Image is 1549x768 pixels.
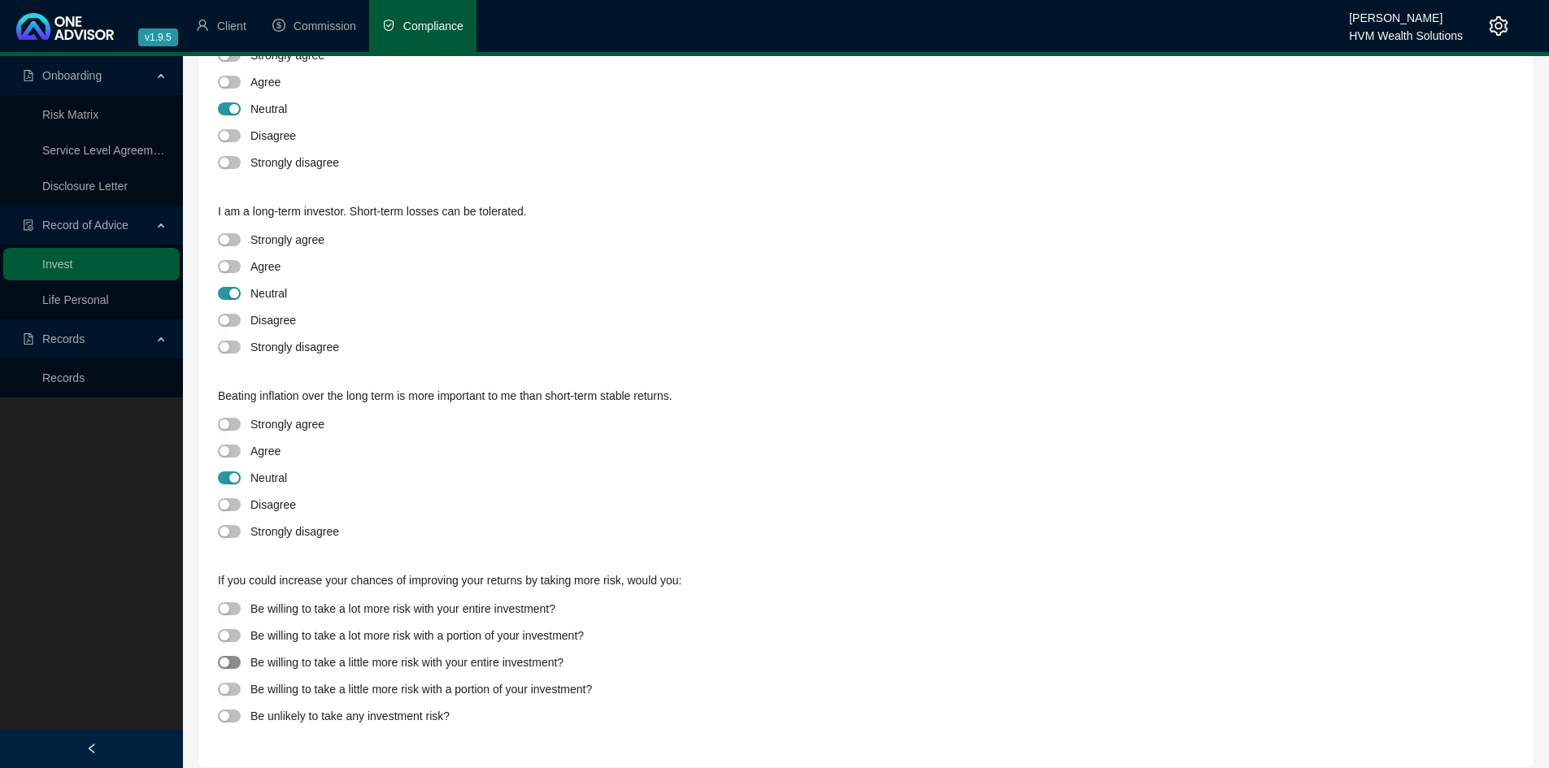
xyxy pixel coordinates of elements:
[218,571,1514,597] div: If you could increase your chances of improving your returns by taking more risk, would you:
[382,19,395,32] span: safety
[250,72,281,91] div: Agree
[23,219,34,231] span: file-done
[42,293,109,306] a: Life Personal
[218,387,1514,413] div: Beating inflation over the long term is more important to me than short-term stable returns.
[138,28,178,46] span: v1.9.5
[250,679,592,698] div: Be willing to take a little more risk with a portion of your investment?
[86,743,98,754] span: left
[196,19,209,32] span: user
[42,219,128,232] span: Record of Advice
[403,20,463,33] span: Compliance
[294,20,356,33] span: Commission
[250,126,296,145] div: Disagree
[250,230,324,249] div: Strongly agree
[16,13,114,40] img: 2df55531c6924b55f21c4cf5d4484680-logo-light.svg
[23,70,34,81] span: file-pdf
[250,99,287,118] div: Neutral
[250,414,324,433] div: Strongly agree
[250,153,339,171] div: Strongly disagree
[42,69,102,82] span: Onboarding
[1349,22,1463,40] div: HVM Wealth Solutions
[250,706,450,725] div: Be unlikely to take any investment risk?
[250,626,584,644] div: Be willing to take a lot more risk with a portion of your investment?
[23,333,34,345] span: file-pdf
[250,310,296,329] div: Disagree
[42,180,128,193] a: Disclosure Letter
[250,257,281,276] div: Agree
[217,20,246,33] span: Client
[42,332,85,345] span: Records
[42,371,85,384] a: Records
[42,144,169,157] a: Service Level Agreement
[42,258,72,271] a: Invest
[250,653,563,671] div: Be willing to take a little more risk with your entire investment?
[1489,16,1508,36] span: setting
[250,599,555,618] div: Be willing to take a lot more risk with your entire investment?
[250,284,287,302] div: Neutral
[1349,4,1463,22] div: [PERSON_NAME]
[42,108,98,121] a: Risk Matrix
[250,337,339,356] div: Strongly disagree
[250,441,281,460] div: Agree
[250,468,287,487] div: Neutral
[218,202,1514,228] div: I am a long-term investor. Short-term losses can be tolerated.
[272,19,285,32] span: dollar
[250,495,296,514] div: Disagree
[250,522,339,540] div: Strongly disagree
